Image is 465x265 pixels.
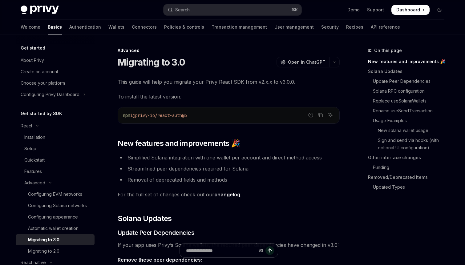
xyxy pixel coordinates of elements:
div: Setup [24,145,36,152]
div: Installation [24,134,45,141]
span: On this page [374,47,402,54]
button: Toggle Configuring Privy Dashboard section [16,89,95,100]
button: Ask AI [326,111,334,119]
a: Solana RPC configuration [368,86,449,96]
span: New features and improvements 🎉 [118,139,240,148]
span: To install the latest version: [118,92,340,101]
button: Send message [265,246,274,255]
button: Report incorrect code [307,111,315,119]
div: Configuring Solana networks [28,202,87,209]
button: Toggle React section [16,120,95,131]
a: Transaction management [212,20,267,34]
span: npm [123,113,130,118]
a: Security [321,20,339,34]
span: @privy-io/react-auth@3 [133,113,187,118]
h1: Migrating to 3.0 [118,57,185,68]
a: Quickstart [16,155,95,166]
a: Create an account [16,66,95,77]
span: Dashboard [396,7,420,13]
a: Dashboard [391,5,430,15]
a: Configuring Solana networks [16,200,95,211]
a: Support [367,7,384,13]
div: Advanced [24,179,45,187]
span: i [130,113,133,118]
div: Quickstart [24,156,45,164]
a: Replace useSolanaWallets [368,96,449,106]
li: Streamlined peer dependencies required for Solana [118,164,340,173]
a: Usage Examples [368,116,449,126]
img: dark logo [21,6,59,14]
li: Removal of deprecated fields and methods [118,175,340,184]
span: If your app uses Privy’s Solana wallets, the required peer dependencies have changed in v3.0: [118,241,340,249]
button: Open in ChatGPT [277,57,329,67]
h5: Get started [21,44,45,52]
div: Create an account [21,68,58,75]
a: Policies & controls [164,20,204,34]
a: Recipes [346,20,363,34]
div: Choose your platform [21,79,65,87]
a: Welcome [21,20,40,34]
div: Automatic wallet creation [28,225,79,232]
a: Demo [347,7,360,13]
a: Features [16,166,95,177]
a: Sign and send via hooks (with optional UI configuration) [368,135,449,153]
span: Open in ChatGPT [288,59,325,65]
a: Funding [368,163,449,172]
div: Configuring appearance [28,213,78,221]
a: Solana Updates [368,66,449,76]
div: Configuring Privy Dashboard [21,91,79,98]
a: Choose your platform [16,78,95,89]
a: API reference [371,20,400,34]
a: Authentication [69,20,101,34]
a: Connectors [132,20,157,34]
div: Migrating to 3.0 [28,236,59,243]
div: Migrating to 2.0 [28,247,59,255]
a: Migrating to 2.0 [16,246,95,257]
div: React [21,122,32,130]
button: Toggle Advanced section [16,177,95,188]
a: Setup [16,143,95,154]
li: Simplified Solana integration with one wallet per account and direct method access [118,153,340,162]
a: Rename useSendTransaction [368,106,449,116]
div: Advanced [118,47,340,54]
div: Configuring EVM networks [28,191,82,198]
div: Search... [175,6,192,14]
a: Installation [16,132,95,143]
button: Copy the contents from the code block [317,111,325,119]
button: Open search [164,4,301,15]
a: Configuring EVM networks [16,189,95,200]
a: changelog [214,191,240,198]
a: New features and improvements 🎉 [368,57,449,66]
input: Ask a question... [186,244,256,257]
a: Basics [48,20,62,34]
a: Other interface changes [368,153,449,163]
a: New solana wallet usage [368,126,449,135]
div: About Privy [21,57,44,64]
span: For the full set of changes check out our . [118,190,340,199]
a: Wallets [108,20,124,34]
a: Update Peer Dependencies [368,76,449,86]
a: Configuring appearance [16,211,95,223]
div: Features [24,168,42,175]
span: Update Peer Dependencies [118,228,194,237]
span: ⌘ K [291,7,298,12]
a: Migrating to 3.0 [16,234,95,245]
a: User management [274,20,314,34]
span: Solana Updates [118,214,172,223]
button: Toggle dark mode [435,5,444,15]
a: Removed/Deprecated Items [368,172,449,182]
a: Updated Types [368,182,449,192]
a: About Privy [16,55,95,66]
span: This guide will help you migrate your Privy React SDK from v2.x.x to v3.0.0. [118,78,340,86]
a: Automatic wallet creation [16,223,95,234]
h5: Get started by SDK [21,110,62,117]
